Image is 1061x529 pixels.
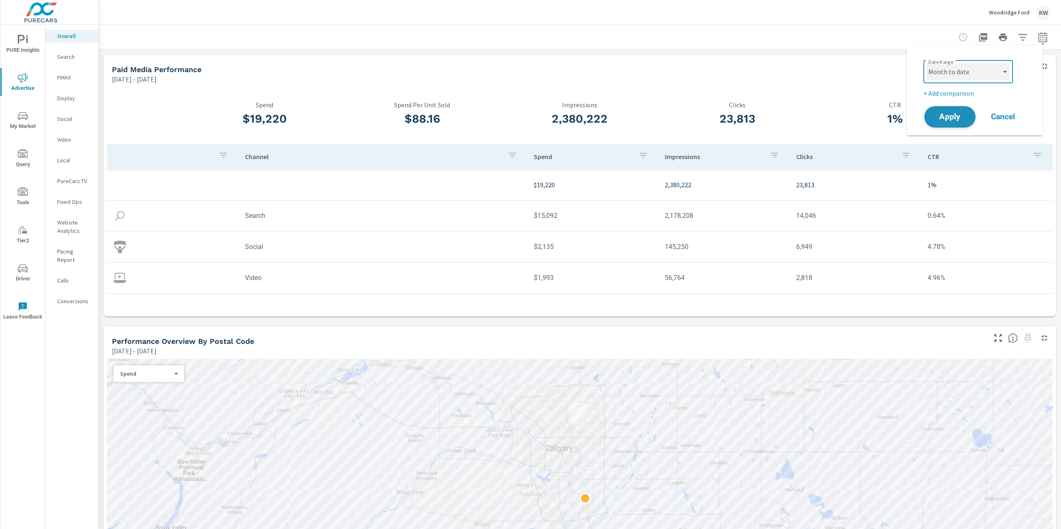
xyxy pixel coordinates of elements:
div: KW [1036,5,1051,20]
div: Calls [46,274,98,287]
p: CTR [928,152,1026,161]
p: [DATE] - [DATE] [112,346,157,356]
td: 14,046 [790,205,921,226]
div: Overall [46,30,98,42]
p: Impressions [665,152,763,161]
td: 56,764 [658,267,790,288]
td: 2,178,208 [658,205,790,226]
p: Spend [120,370,171,377]
p: Display [57,94,92,102]
p: Channel [245,152,501,161]
p: PureCars TV [57,177,92,185]
p: Social [57,115,92,123]
h3: 23,813 [659,112,816,126]
p: Local [57,156,92,164]
span: Driver [3,263,43,284]
span: Select a preset date range to save this widget [1021,331,1034,345]
p: Overall [57,32,92,40]
span: Tools [3,187,43,208]
p: Impressions [501,101,659,109]
button: Make Fullscreen [991,331,1005,345]
button: Minimize Widget [1038,331,1051,345]
span: Apply [933,113,967,121]
button: Select Date Range [1034,29,1051,46]
div: Spend [114,370,177,378]
p: CTR [816,101,974,109]
button: Print Report [995,29,1011,46]
td: Video [238,267,527,288]
h3: $88.16 [344,112,501,126]
span: Leave Feedback [3,302,43,322]
span: Advertise [3,73,43,93]
p: [DATE] - [DATE] [112,74,157,84]
p: 23,813 [796,180,914,190]
p: Spend [534,152,632,161]
span: My Market [3,111,43,131]
div: Local [46,154,98,167]
td: Search [238,205,527,226]
p: Fixed Ops [57,198,92,206]
p: + Add comparison [923,88,1030,98]
p: Pacing Report [57,247,92,264]
td: Social [238,236,527,257]
p: $19,220 [534,180,652,190]
div: PureCars TV [46,175,98,187]
span: PURE Insights [3,35,43,55]
p: 1% [928,180,1046,190]
img: icon-social.svg [114,241,126,253]
td: $15,092 [527,205,659,226]
div: Pacing Report [46,245,98,266]
div: Social [46,113,98,125]
p: Spend [186,101,343,109]
td: 6,949 [790,236,921,257]
td: 0.64% [921,205,1052,226]
button: Cancel [978,106,1028,127]
div: PMAX [46,71,98,84]
h3: 2,380,222 [501,112,659,126]
button: Apply [924,106,976,128]
div: Search [46,51,98,63]
button: Apply Filters [1015,29,1031,46]
p: Clicks [659,101,816,109]
div: Website Analytics [46,216,98,237]
p: Calls [57,276,92,285]
p: Woodridge Ford [989,9,1030,16]
h3: $19,220 [186,112,343,126]
p: 2,380,222 [665,180,783,190]
td: 4.78% [921,236,1052,257]
h3: 1% [816,112,974,126]
div: Video [46,133,98,146]
p: Search [57,53,92,61]
span: Tier2 [3,225,43,246]
td: 2,818 [790,267,921,288]
span: Understand performance data by postal code. Individual postal codes can be selected and expanded ... [1008,333,1018,343]
p: Video [57,135,92,144]
button: Minimize Widget [1038,60,1051,73]
span: Cancel [986,113,1020,121]
p: Clicks [796,152,894,161]
h5: Performance Overview By Postal Code [112,337,254,345]
div: Display [46,92,98,104]
div: Fixed Ops [46,196,98,208]
td: 145,250 [658,236,790,257]
td: $1,993 [527,267,659,288]
p: PMAX [57,73,92,82]
button: "Export Report to PDF" [975,29,991,46]
td: 4.96% [921,267,1052,288]
p: Conversions [57,297,92,305]
p: Spend Per Unit Sold [344,101,501,109]
img: icon-search.svg [114,210,126,222]
span: Query [3,149,43,169]
div: nav menu [0,25,45,330]
td: $2,135 [527,236,659,257]
p: Website Analytics [57,218,92,235]
div: Conversions [46,295,98,307]
img: icon-video.svg [114,272,126,284]
h5: Paid Media Performance [112,65,201,74]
